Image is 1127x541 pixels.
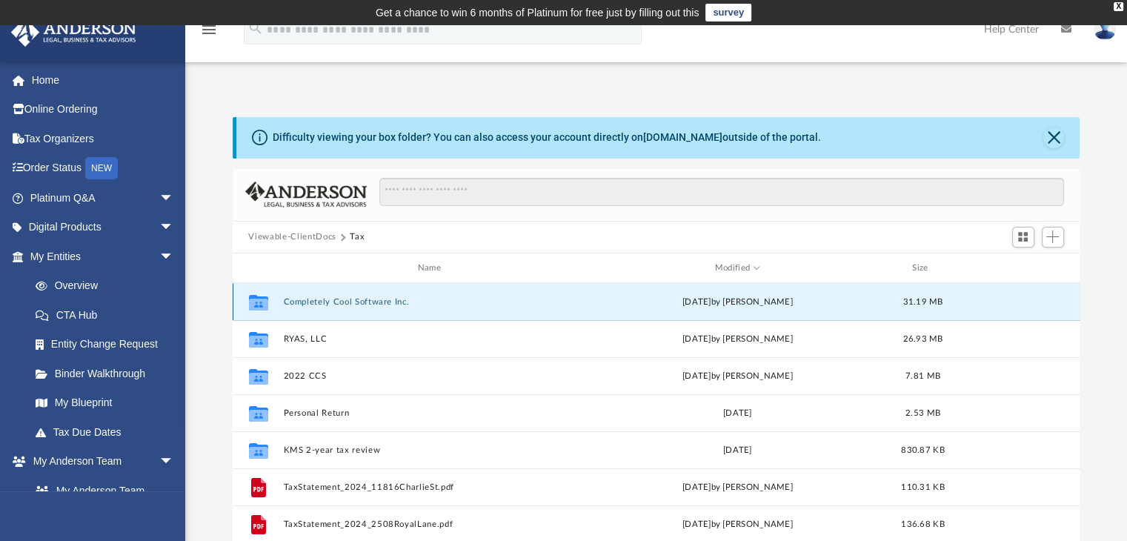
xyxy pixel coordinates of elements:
[902,335,943,343] span: 26.93 MB
[10,242,196,271] a: My Entitiesarrow_drop_down
[901,483,944,491] span: 110.31 KB
[588,518,887,531] div: [DATE] by [PERSON_NAME]
[283,482,582,492] button: TaxStatement_2024_11816CharlieSt.pdf
[379,178,1063,206] input: Search files and folders
[1094,19,1116,40] img: User Pic
[21,330,196,359] a: Entity Change Request
[159,447,189,477] span: arrow_drop_down
[901,520,944,528] span: 136.68 KB
[902,298,943,306] span: 31.19 MB
[588,481,887,494] div: [DATE] by [PERSON_NAME]
[283,371,582,381] button: 2022 CCS
[282,262,581,275] div: Name
[905,409,940,417] span: 2.53 MB
[239,262,276,275] div: id
[283,334,582,344] button: RYAS, LLC
[376,4,699,21] div: Get a chance to win 6 months of Platinum for free just by filling out this
[283,297,582,307] button: Completely Cool Software Inc.
[10,65,196,95] a: Home
[1012,227,1034,248] button: Switch to Grid View
[905,372,940,380] span: 7.81 MB
[1043,127,1064,148] button: Close
[705,4,751,21] a: survey
[273,130,821,145] div: Difficulty viewing your box folder? You can also access your account directly on outside of the p...
[21,417,196,447] a: Tax Due Dates
[959,262,1063,275] div: id
[588,296,887,309] div: by [PERSON_NAME]
[588,444,887,457] div: [DATE]
[21,271,196,301] a: Overview
[283,408,582,418] button: Personal Return
[10,153,196,184] a: Order StatusNEW
[283,445,582,455] button: KMS 2-year tax review
[643,131,722,143] a: [DOMAIN_NAME]
[85,157,118,179] div: NEW
[682,298,711,306] span: [DATE]
[159,242,189,272] span: arrow_drop_down
[200,21,218,39] i: menu
[159,183,189,213] span: arrow_drop_down
[10,447,189,477] a: My Anderson Teamarrow_drop_down
[1042,227,1064,248] button: Add
[588,407,887,420] div: [DATE]
[1114,2,1123,11] div: close
[159,213,189,243] span: arrow_drop_down
[21,300,196,330] a: CTA Hub
[21,359,196,388] a: Binder Walkthrough
[21,476,182,505] a: My Anderson Team
[588,262,886,275] div: Modified
[248,230,336,244] button: Viewable-ClientDocs
[7,18,141,47] img: Anderson Advisors Platinum Portal
[247,20,264,36] i: search
[893,262,952,275] div: Size
[10,95,196,125] a: Online Ordering
[10,124,196,153] a: Tax Organizers
[200,28,218,39] a: menu
[10,213,196,242] a: Digital Productsarrow_drop_down
[588,370,887,383] div: [DATE] by [PERSON_NAME]
[350,230,365,244] button: Tax
[588,333,887,346] div: [DATE] by [PERSON_NAME]
[21,388,189,418] a: My Blueprint
[283,520,582,529] button: TaxStatement_2024_2508RoyalLane.pdf
[10,183,196,213] a: Platinum Q&Aarrow_drop_down
[901,446,944,454] span: 830.87 KB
